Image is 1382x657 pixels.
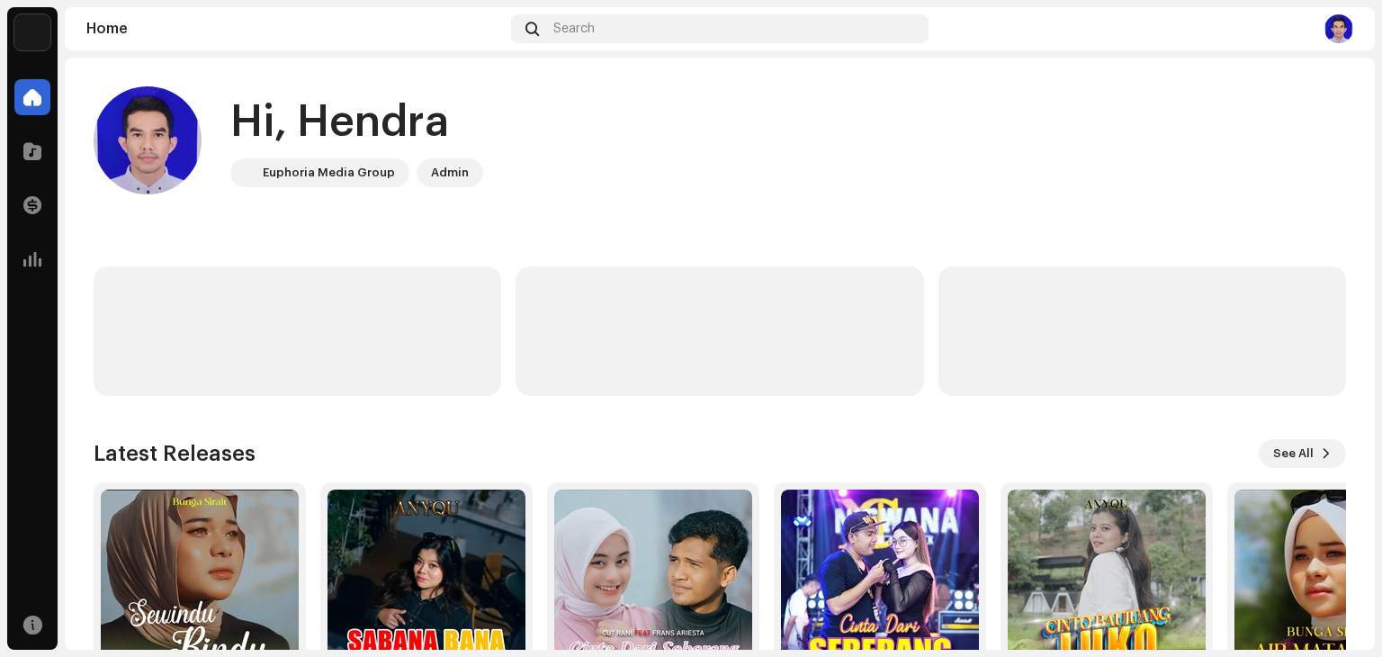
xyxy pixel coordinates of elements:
[94,86,202,194] img: 11d34b09-afe8-4325-86b5-126c8e7a1735
[263,162,395,184] div: Euphoria Media Group
[230,94,483,151] div: Hi, Hendra
[431,162,469,184] div: Admin
[1273,436,1314,472] span: See All
[86,22,504,36] div: Home
[94,439,256,468] h3: Latest Releases
[553,22,595,36] span: Search
[14,14,50,50] img: de0d2825-999c-4937-b35a-9adca56ee094
[1324,14,1353,43] img: 11d34b09-afe8-4325-86b5-126c8e7a1735
[1259,439,1346,468] button: See All
[234,162,256,184] img: de0d2825-999c-4937-b35a-9adca56ee094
